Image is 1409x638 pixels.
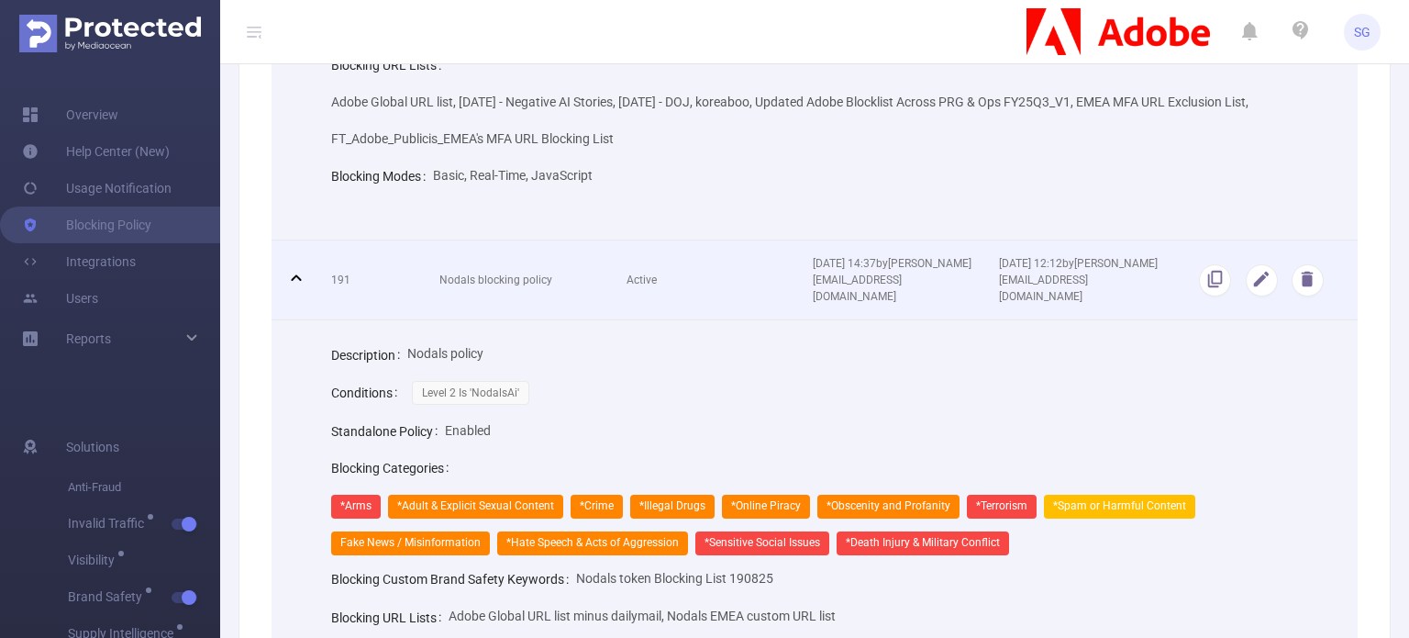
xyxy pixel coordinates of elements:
a: Usage Notification [22,170,172,207]
a: Overview [22,96,118,133]
span: *Spam or Harmful Content [1044,495,1195,519]
span: *Terrorism [967,495,1037,519]
a: Help Center (New) [22,133,170,170]
label: Conditions [331,386,405,400]
span: *Hate Speech & Acts of Aggression [497,532,688,555]
a: Blocking Policy [22,207,151,243]
span: *Arms [331,495,381,519]
span: Reports [66,331,111,346]
label: Standalone Policy [331,424,445,439]
label: Blocking URL Lists [331,58,449,73]
span: Invalid Traffic [68,517,150,530]
td: 191 [317,241,426,320]
img: Protected Media [19,15,201,52]
span: *Obscenity and Profanity [817,495,960,519]
span: Brand Safety [68,590,149,603]
span: Basic, Real-Time, JavaScript [433,168,593,183]
span: [DATE] 14:37 by [PERSON_NAME][EMAIL_ADDRESS][DOMAIN_NAME] [813,257,971,303]
label: Blocking Custom Brand Safety Keywords [331,572,576,587]
span: Enabled [445,423,491,438]
span: *Online Piracy [722,495,810,519]
span: Solutions [66,429,119,465]
span: Active [627,274,657,286]
td: Nodals blocking policy [426,241,612,320]
span: *Sensitive Social Issues [695,532,829,555]
span: Visibility [68,554,121,566]
label: Blocking Modes [331,169,433,184]
span: Anti-Fraud [68,469,220,506]
a: Reports [66,320,111,357]
span: [DATE] 12:12 by [PERSON_NAME][EMAIL_ADDRESS][DOMAIN_NAME] [999,257,1158,303]
span: *Crime [571,495,623,519]
span: *Illegal Drugs [630,495,715,519]
span: Adobe Global URL list, [DATE] - Negative AI Stories, [DATE] - DOJ, koreaboo, Updated Adobe Blockl... [331,95,1248,146]
span: Fake News / Misinformation [331,532,490,555]
a: Integrations [22,243,136,280]
span: *Adult & Explicit Sexual Content [388,495,563,519]
span: Nodals policy [407,346,483,361]
span: Adobe Global URL list minus dailymail, Nodals EMEA custom URL list [449,609,836,623]
label: Description [331,348,407,363]
span: SG [1354,14,1370,50]
span: *Death Injury & Military Conflict [837,532,1009,555]
span: Nodals token Blocking List 190825 [576,571,773,586]
label: Blocking URL Lists [331,610,449,625]
label: Blocking Categories [331,461,456,476]
span: Level 2 Is 'NodalsAi' [412,381,529,405]
a: Users [22,280,98,317]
